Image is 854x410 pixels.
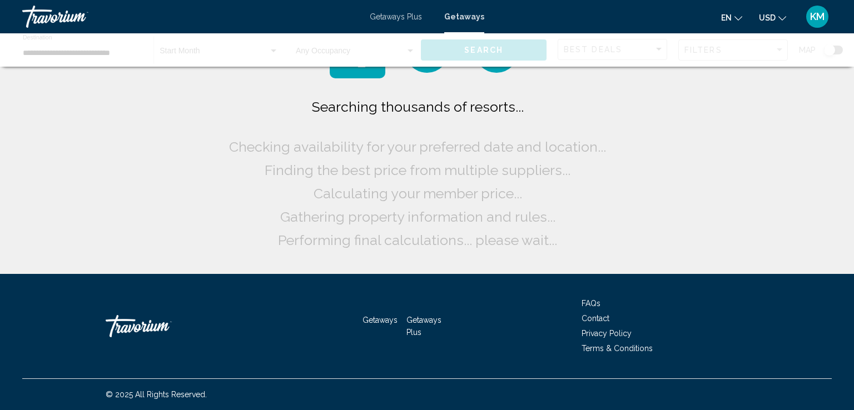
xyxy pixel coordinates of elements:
a: Travorium [106,309,217,343]
span: Calculating your member price... [314,185,522,202]
span: Performing final calculations... please wait... [278,232,557,248]
a: Contact [582,314,609,323]
span: © 2025 All Rights Reserved. [106,390,207,399]
span: Gathering property information and rules... [280,208,555,225]
span: USD [759,13,776,22]
a: Getaways [444,12,484,21]
a: Getaways Plus [370,12,422,21]
span: KM [810,11,825,22]
span: Checking availability for your preferred date and location... [229,138,606,155]
a: Terms & Conditions [582,344,653,353]
button: User Menu [803,5,832,28]
span: Finding the best price from multiple suppliers... [265,162,570,178]
a: Getaways [363,316,398,324]
a: FAQs [582,299,600,308]
button: Change currency [759,9,786,26]
span: en [721,13,732,22]
button: Change language [721,9,742,26]
a: Travorium [22,6,359,28]
span: Searching thousands of resorts... [312,98,524,115]
a: Privacy Policy [582,329,632,338]
a: Getaways Plus [406,316,441,337]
